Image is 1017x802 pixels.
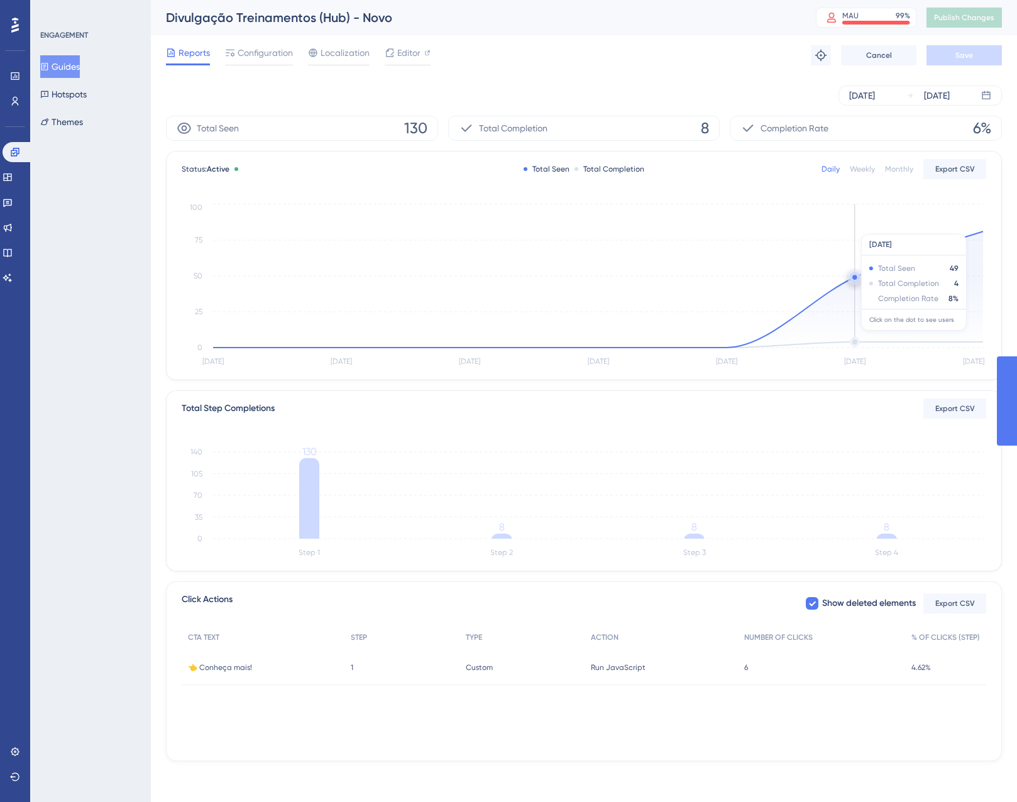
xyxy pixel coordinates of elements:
span: TYPE [466,632,482,642]
span: Reports [179,45,210,60]
div: Total Seen [524,164,569,174]
span: Active [207,165,229,173]
span: Show deleted elements [822,596,916,611]
span: Editor [397,45,421,60]
span: 6% [973,118,991,138]
tspan: 130 [302,446,317,458]
tspan: 0 [197,343,202,352]
tspan: 25 [195,307,202,316]
span: Custom [466,662,493,673]
span: 8 [701,118,709,138]
tspan: [DATE] [459,357,480,366]
div: 99 % [896,11,910,21]
tspan: 8 [884,521,889,533]
span: Publish Changes [934,13,994,23]
span: Export CSV [935,164,975,174]
tspan: 140 [190,448,202,456]
span: Localization [321,45,370,60]
button: Publish Changes [926,8,1002,28]
span: % OF CLICKS (STEP) [911,632,980,642]
span: STEP [351,632,367,642]
span: Export CSV [935,598,975,608]
span: Total Seen [197,121,239,136]
span: Export CSV [935,404,975,414]
button: Export CSV [923,159,986,179]
div: MAU [842,11,859,21]
tspan: 8 [499,521,505,533]
span: Click Actions [182,592,233,615]
div: Total Step Completions [182,401,275,416]
span: Run JavaScript [591,662,646,673]
tspan: 70 [194,491,202,500]
tspan: [DATE] [963,357,984,366]
tspan: 35 [195,513,202,522]
span: 4.62% [911,662,931,673]
div: ENGAGEMENT [40,30,88,40]
tspan: 0 [197,534,202,543]
tspan: 50 [194,272,202,280]
span: 6 [744,662,748,673]
button: Export CSV [923,398,986,419]
span: Cancel [866,50,892,60]
tspan: [DATE] [844,357,866,366]
span: 👈 Conheça mais! [188,662,252,673]
iframe: UserGuiding AI Assistant Launcher [964,752,1002,790]
span: Completion Rate [761,121,828,136]
tspan: [DATE] [716,357,737,366]
div: Weekly [850,164,875,174]
span: Total Completion [479,121,547,136]
tspan: [DATE] [331,357,352,366]
tspan: 105 [191,470,202,478]
tspan: [DATE] [202,357,224,366]
span: Status: [182,164,229,174]
span: NUMBER OF CLICKS [744,632,813,642]
tspan: 75 [195,236,202,244]
div: Total Completion [574,164,644,174]
span: Configuration [238,45,293,60]
div: Divulgação Treinamentos (Hub) - Novo [166,9,784,26]
button: Export CSV [923,593,986,613]
button: Themes [40,111,83,133]
tspan: [DATE] [588,357,609,366]
div: Daily [822,164,840,174]
span: 1 [351,662,353,673]
span: 130 [404,118,427,138]
button: Guides [40,55,80,78]
tspan: Step 1 [299,548,320,557]
div: [DATE] [924,88,950,103]
tspan: 100 [190,203,202,212]
tspan: Step 4 [875,548,898,557]
button: Save [926,45,1002,65]
span: ACTION [591,632,618,642]
tspan: Step 3 [683,548,706,557]
button: Hotspots [40,83,87,106]
tspan: 8 [691,521,697,533]
tspan: Step 2 [490,548,513,557]
span: CTA TEXT [188,632,219,642]
div: Monthly [885,164,913,174]
div: [DATE] [849,88,875,103]
button: Cancel [841,45,916,65]
span: Save [955,50,973,60]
